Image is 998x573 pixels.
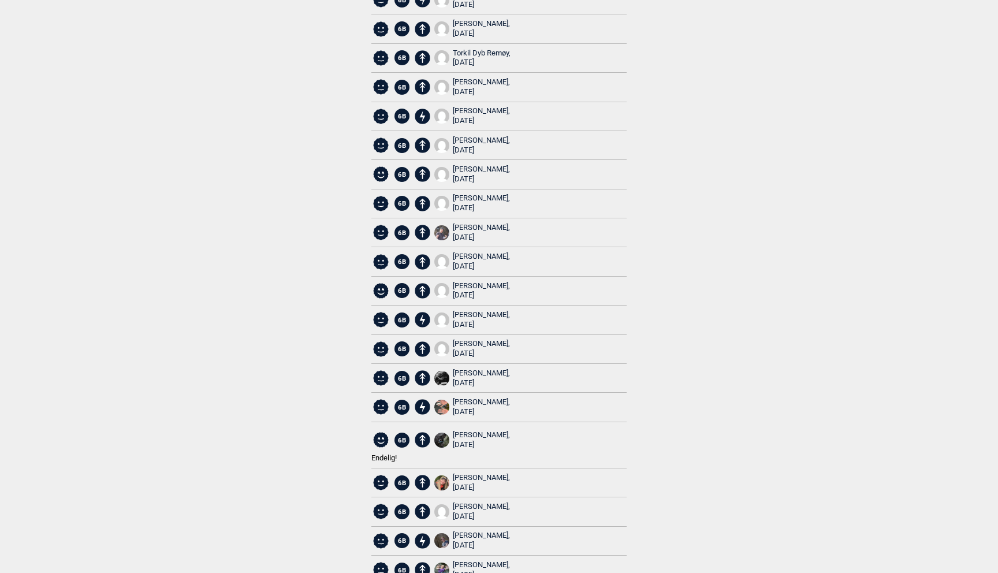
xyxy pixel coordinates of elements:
div: [DATE] [453,349,510,359]
span: 6B [394,50,409,65]
div: [PERSON_NAME], [453,397,510,417]
img: User fallback1 [434,283,449,298]
div: [DATE] [453,291,510,300]
a: User fallback1[PERSON_NAME], [DATE] [434,136,511,155]
div: [PERSON_NAME], [453,165,510,184]
img: A45 D9 E0 B D63 C 4415 9 BDC 14627150 ABEA [434,433,449,448]
div: [DATE] [453,378,510,388]
span: 6B [394,109,409,124]
div: [DATE] [453,407,510,417]
div: [PERSON_NAME], [453,310,510,330]
div: [PERSON_NAME], [453,281,510,301]
img: 2 DEF7 AA6 F2 F8 472 D 9978 ACA8 D73 E914 E [434,371,449,386]
span: 6B [394,504,409,519]
div: [PERSON_NAME], [453,531,510,550]
img: User fallback1 [434,312,449,328]
div: [PERSON_NAME], [453,339,510,359]
a: User fallback1[PERSON_NAME], [DATE] [434,502,511,522]
div: [DATE] [453,320,510,330]
span: 6B [394,80,409,95]
span: 6B [394,533,409,548]
div: [DATE] [453,203,510,213]
div: [DATE] [453,262,510,271]
img: User fallback1 [434,341,449,356]
a: 162950 D7 CBAF 4 AA2 98 C4 DC7 D4743 A7 F8[PERSON_NAME], [DATE] [434,397,511,417]
a: User fallback1[PERSON_NAME], [DATE] [434,77,511,97]
img: 12 A777 DB 733 F 4 EAA 88 D8 8 DEC0 AD9 EEAB [434,225,449,240]
div: [PERSON_NAME], [453,19,510,39]
span: 6B [394,225,409,240]
span: 6B [394,196,409,211]
img: IMG 20210222 205734 968 [434,475,449,490]
div: [DATE] [453,440,510,450]
div: [DATE] [453,541,510,550]
a: User fallback1[PERSON_NAME], [DATE] [434,19,511,39]
img: User fallback1 [434,80,449,95]
div: [DATE] [453,87,510,97]
span: Endelig! [371,453,397,462]
span: 6B [394,312,409,328]
img: L1050696 [434,533,449,548]
div: [DATE] [453,512,510,522]
div: [DATE] [453,146,510,155]
span: 6B [394,400,409,415]
div: [PERSON_NAME], [453,136,510,155]
a: User fallback1[PERSON_NAME], [DATE] [434,252,511,271]
img: User fallback1 [434,109,449,124]
div: [DATE] [453,174,510,184]
img: User fallback1 [434,504,449,519]
a: User fallback1[PERSON_NAME], [DATE] [434,281,511,301]
a: L1050696[PERSON_NAME], [DATE] [434,531,511,550]
span: 6B [394,341,409,356]
div: [PERSON_NAME], [453,194,510,213]
div: [PERSON_NAME], [453,77,510,97]
a: 12 A777 DB 733 F 4 EAA 88 D8 8 DEC0 AD9 EEAB[PERSON_NAME], [DATE] [434,223,511,243]
img: User fallback1 [434,167,449,182]
span: 6B [394,167,409,182]
div: Torkil Dyb Remøy, [453,49,511,68]
a: IMG 20210222 205734 968[PERSON_NAME], [DATE] [434,473,511,493]
span: 6B [394,433,409,448]
img: User fallback1 [434,254,449,269]
a: User fallback1[PERSON_NAME], [DATE] [434,165,511,184]
div: [DATE] [453,233,510,243]
span: 6B [394,371,409,386]
div: [PERSON_NAME], [453,252,510,271]
a: User fallback1[PERSON_NAME], [DATE] [434,310,511,330]
a: User fallback1[PERSON_NAME], [DATE] [434,106,511,126]
a: User fallback1[PERSON_NAME], [DATE] [434,339,511,359]
span: 6B [394,283,409,298]
a: A45 D9 E0 B D63 C 4415 9 BDC 14627150 ABEA[PERSON_NAME], [DATE] [434,430,511,450]
span: 6B [394,475,409,490]
div: [PERSON_NAME], [453,106,510,126]
div: [DATE] [453,483,510,493]
div: [PERSON_NAME], [453,473,510,493]
a: User fallback1[PERSON_NAME], [DATE] [434,194,511,213]
span: 6B [394,21,409,36]
div: [DATE] [453,116,510,126]
a: 2 DEF7 AA6 F2 F8 472 D 9978 ACA8 D73 E914 E[PERSON_NAME], [DATE] [434,369,511,388]
div: [PERSON_NAME], [453,369,510,388]
div: [PERSON_NAME], [453,430,510,450]
img: User fallback1 [434,50,449,65]
div: [DATE] [453,29,510,39]
span: 6B [394,254,409,269]
img: User fallback1 [434,196,449,211]
img: User fallback1 [434,138,449,153]
div: [DATE] [453,58,511,68]
div: [PERSON_NAME], [453,502,510,522]
div: [PERSON_NAME], [453,223,510,243]
span: 6B [394,138,409,153]
a: User fallback1Torkil Dyb Remøy, [DATE] [434,49,511,68]
img: User fallback1 [434,21,449,36]
img: 162950 D7 CBAF 4 AA2 98 C4 DC7 D4743 A7 F8 [434,400,449,415]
